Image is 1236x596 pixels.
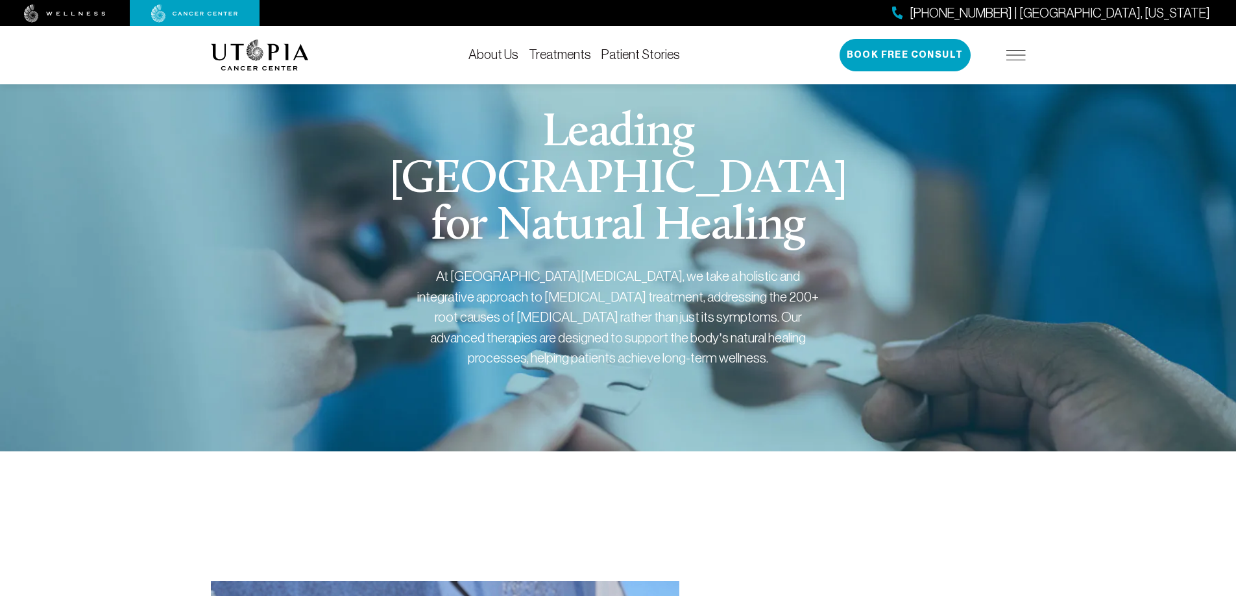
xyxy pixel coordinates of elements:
[24,5,106,23] img: wellness
[417,266,819,368] div: At [GEOGRAPHIC_DATA][MEDICAL_DATA], we take a holistic and integrative approach to [MEDICAL_DATA]...
[840,39,971,71] button: Book Free Consult
[529,47,591,62] a: Treatments
[468,47,518,62] a: About Us
[370,110,866,250] h1: Leading [GEOGRAPHIC_DATA] for Natural Healing
[151,5,238,23] img: cancer center
[211,40,309,71] img: logo
[601,47,680,62] a: Patient Stories
[1006,50,1026,60] img: icon-hamburger
[910,4,1210,23] span: [PHONE_NUMBER] | [GEOGRAPHIC_DATA], [US_STATE]
[892,4,1210,23] a: [PHONE_NUMBER] | [GEOGRAPHIC_DATA], [US_STATE]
